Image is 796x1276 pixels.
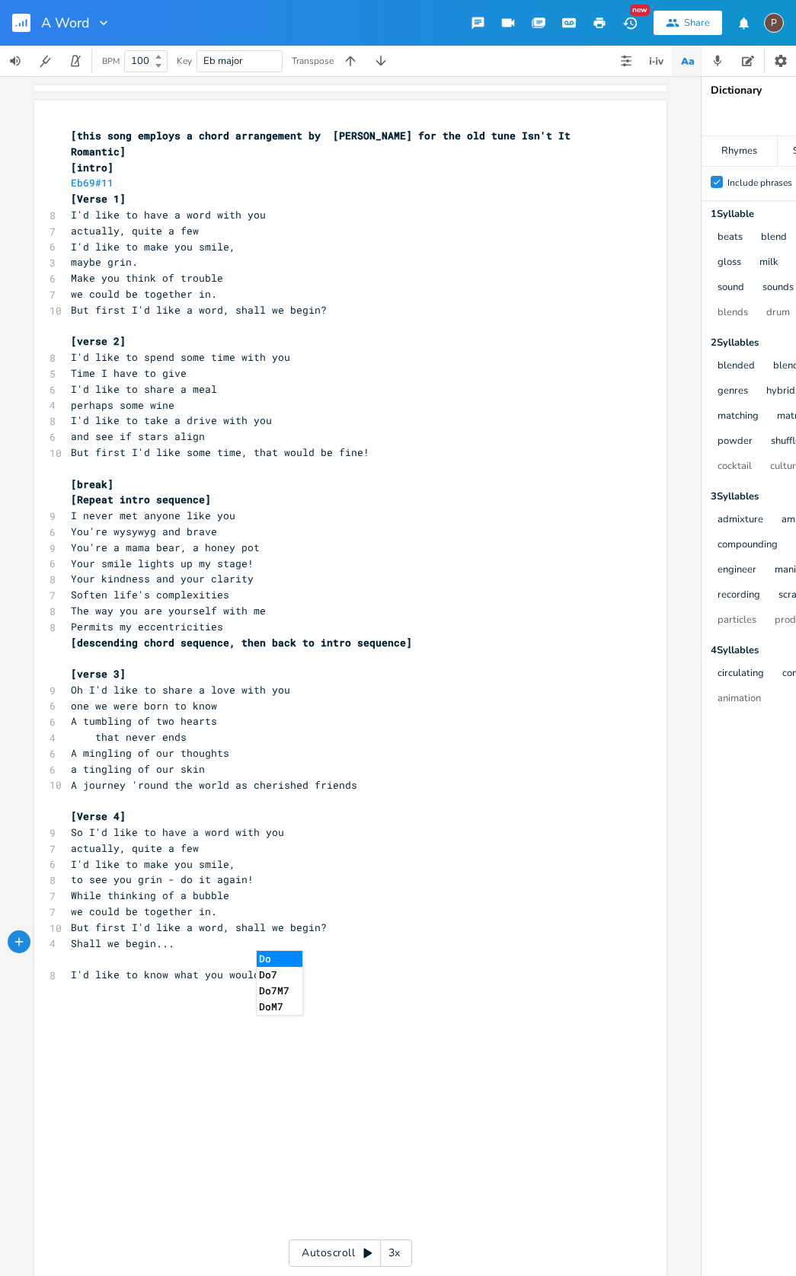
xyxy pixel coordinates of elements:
[41,16,90,30] span: A Word
[257,967,302,983] li: Do7
[71,192,126,206] span: [Verse 1]
[71,350,290,364] span: I'd like to spend some time with you
[702,136,777,167] div: Rhymes
[71,129,577,158] span: [this song employs a chord arrangement by [PERSON_NAME] for the old tune Isn't It Romantic]
[71,493,211,506] span: [Repeat intro sequence]
[615,9,645,37] button: New
[203,54,243,68] span: Eb major
[257,999,302,1015] li: DoM7
[71,778,357,792] span: A journey 'round the world as cherished friends
[71,240,235,254] span: I'd like to make you smile,
[71,636,412,649] span: [descending chord sequence, then back to intro sequence]
[718,385,748,398] button: genres
[71,208,266,222] span: I'd like to have a word with you
[71,161,113,174] span: [intro]
[71,620,223,633] span: Permits my eccentricities
[71,968,278,981] span: I'd like to know what you would do
[71,287,217,301] span: we could be together in.
[762,282,794,295] button: sounds
[102,57,120,65] div: BPM
[654,11,722,35] button: Share
[761,231,787,244] button: blend
[71,271,223,285] span: Make you think of trouble
[71,857,235,871] span: I'd like to make you smile,
[764,5,784,40] button: P
[718,307,748,320] button: blends
[718,435,753,448] button: powder
[71,888,229,902] span: While thinking of a bubble
[718,589,760,602] button: recording
[71,809,126,823] span: [Verse 4]
[71,445,369,459] span: But first I'd like some time, that would be fine!
[71,398,174,412] span: perhaps some wine
[764,13,784,33] div: Paul H
[71,904,217,918] span: we could be together in.
[71,255,138,269] span: maybe grin.
[766,385,795,398] button: hybrid
[71,303,327,317] span: But first I'd like a word, shall we begin?
[71,762,205,776] span: a tingling of our skin
[71,525,217,538] span: You're wysywyg and brave
[684,16,710,30] div: Share
[71,572,254,585] span: Your kindness and your clarity
[71,429,205,443] span: and see if stars align
[71,920,327,934] span: But first I'd like a word, shall we begin?
[766,307,790,320] button: drum
[71,683,290,697] span: Oh I'd like to share a love with you
[381,1239,408,1267] div: 3x
[718,539,778,552] button: compounding
[71,176,113,190] span: Eb69#11
[718,514,763,527] button: admixture
[71,746,229,760] span: A mingling of our thoughts
[718,564,756,577] button: engineer
[718,668,764,681] button: circulating
[718,410,759,423] button: matching
[71,334,126,348] span: [verse 2]
[718,360,755,373] button: blended
[71,366,187,380] span: Time I have to give
[630,5,650,16] div: New
[718,257,741,270] button: gloss
[718,614,756,627] button: particles
[71,477,113,491] span: [break]
[71,872,254,886] span: to see you grin - do it again!
[71,509,235,522] span: I never met anyone like you
[71,699,217,713] span: one we were born to know
[71,413,272,427] span: I'd like to take a drive with you
[292,56,334,65] div: Transpose
[71,714,217,728] span: A tumbling of two hearts
[71,825,284,839] span: So I'd like to have a word with you
[718,282,744,295] button: sound
[71,841,199,855] span: actually, quite a few
[71,541,260,554] span: You're a mama bear, a honey pot
[71,604,266,617] span: The way you are yourself with me
[718,231,743,244] button: beats
[289,1239,412,1267] div: Autoscroll
[727,178,792,187] div: Include phrases
[71,667,126,681] span: [verse 3]
[71,936,174,950] span: Shall we begin...
[71,382,217,396] span: I'd like to share a meal
[759,257,778,270] button: milk
[257,983,302,999] li: Do7M7
[71,224,199,238] span: actually, quite a few
[718,693,761,706] button: animation
[718,461,752,474] button: cocktail
[71,557,254,570] span: Your smile lights up my stage!
[257,951,302,967] li: Do
[177,56,192,65] div: Key
[71,588,229,601] span: Soften life's complexities
[71,730,187,744] span: that never ends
